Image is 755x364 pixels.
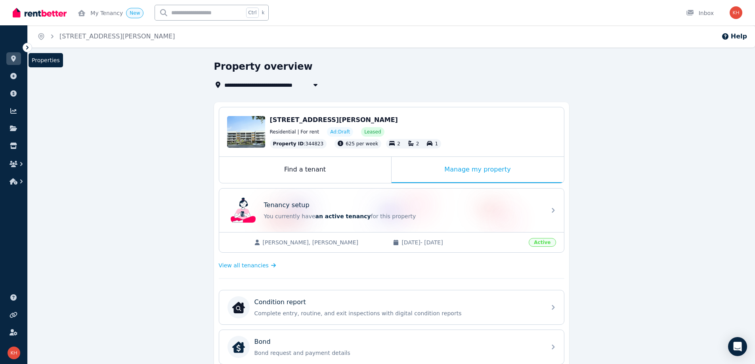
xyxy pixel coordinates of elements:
[219,189,564,232] a: Tenancy setupTenancy setupYou currently havean active tenancyfor this property
[401,238,524,246] span: [DATE] - [DATE]
[529,238,556,247] span: Active
[219,261,276,269] a: View all tenancies
[270,139,327,149] div: : 344823
[8,347,20,359] img: Karen Hickey
[130,10,140,16] span: New
[254,337,271,347] p: Bond
[254,297,306,307] p: Condition report
[728,337,747,356] div: Open Intercom Messenger
[231,198,256,223] img: Tenancy setup
[330,129,350,135] span: Ad: Draft
[219,330,564,364] a: BondBondBond request and payment details
[346,141,378,147] span: 625 per week
[263,238,385,246] span: [PERSON_NAME], [PERSON_NAME]
[273,141,304,147] span: Property ID
[59,32,175,40] a: [STREET_ADDRESS][PERSON_NAME]
[219,290,564,324] a: Condition reportCondition reportComplete entry, routine, and exit inspections with digital condit...
[730,6,742,19] img: Karen Hickey
[28,25,185,48] nav: Breadcrumb
[721,32,747,41] button: Help
[219,157,391,183] div: Find a tenant
[262,10,265,16] span: k
[13,7,67,19] img: RentBetter
[397,141,400,147] span: 2
[232,341,245,353] img: Bond
[270,116,398,124] span: [STREET_ADDRESS][PERSON_NAME]
[416,141,419,147] span: 2
[686,9,714,17] div: Inbox
[435,141,438,147] span: 1
[270,129,319,135] span: Residential | For rent
[392,157,564,183] div: Manage my property
[264,212,541,220] p: You currently have for this property
[214,60,313,73] h1: Property overview
[246,8,258,18] span: Ctrl
[315,213,371,219] span: an active tenancy
[264,200,310,210] p: Tenancy setup
[364,129,381,135] span: Leased
[232,301,245,314] img: Condition report
[254,309,541,317] p: Complete entry, routine, and exit inspections with digital condition reports
[6,44,31,49] span: ORGANISE
[29,53,63,67] span: Properties
[254,349,541,357] p: Bond request and payment details
[219,261,269,269] span: View all tenancies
